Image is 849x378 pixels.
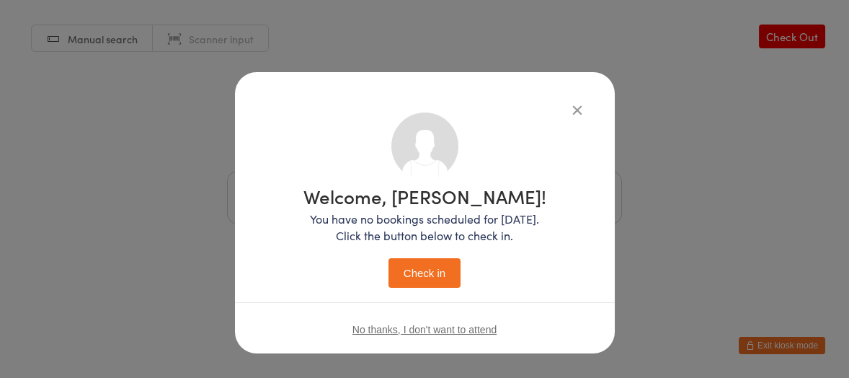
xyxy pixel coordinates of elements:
h1: Welcome, [PERSON_NAME]! [303,187,546,206]
p: You have no bookings scheduled for [DATE]. Click the button below to check in. [303,211,546,244]
img: no_photo.png [391,113,458,180]
button: Check in [388,258,461,288]
button: No thanks, I don't want to attend [352,324,497,335]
